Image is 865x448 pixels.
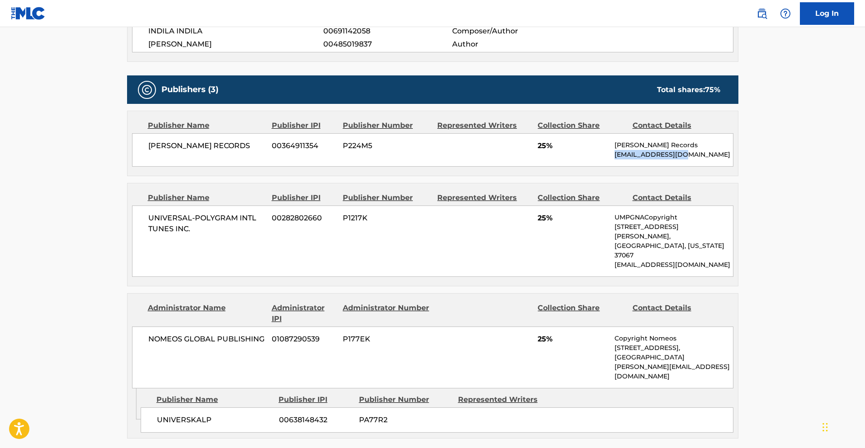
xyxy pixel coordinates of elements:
span: 00485019837 [323,39,452,50]
div: Contact Details [633,120,720,131]
img: help [780,8,791,19]
span: Composer/Author [452,26,569,37]
div: Publisher IPI [279,394,352,405]
div: Publisher IPI [272,120,336,131]
span: 00364911354 [272,140,336,151]
span: P1217K [343,213,430,224]
span: 00282802660 [272,213,336,224]
div: Contact Details [633,192,720,203]
div: Publisher Number [359,394,451,405]
div: Administrator Number [343,303,430,324]
span: [PERSON_NAME] RECORDS [148,140,265,151]
p: [PERSON_NAME] Records [614,140,733,150]
img: search [756,8,767,19]
div: Contact Details [633,303,720,324]
img: Publishers [142,84,152,95]
span: NOMEOS GLOBAL PUBLISHING [148,334,265,345]
div: Publisher Name [148,192,265,203]
span: UNIVERSKALP [157,415,272,425]
span: P224M5 [343,140,430,151]
div: Publisher Number [343,120,430,131]
span: [PERSON_NAME] [148,39,324,50]
p: [GEOGRAPHIC_DATA], [US_STATE] 37067 [614,241,733,260]
div: Represented Writers [458,394,550,405]
p: [PERSON_NAME][EMAIL_ADDRESS][DOMAIN_NAME] [614,362,733,381]
span: 00638148432 [279,415,352,425]
div: Publisher Name [156,394,272,405]
div: Represented Writers [437,120,531,131]
span: 25% [538,213,608,224]
p: [EMAIL_ADDRESS][DOMAIN_NAME] [614,150,733,159]
span: UNIVERSAL-POLYGRAM INTL TUNES INC. [148,213,265,234]
img: MLC Logo [11,7,46,20]
div: Administrator Name [148,303,265,324]
p: Copyright Nomeos [614,334,733,343]
span: P177EK [343,334,430,345]
span: 01087290539 [272,334,336,345]
p: UMPGNACopyright [614,213,733,222]
p: [EMAIL_ADDRESS][DOMAIN_NAME] [614,260,733,270]
div: Represented Writers [437,192,531,203]
span: 25% [538,334,608,345]
div: Publisher Name [148,120,265,131]
span: INDILA INDILA [148,26,324,37]
div: Administrator IPI [272,303,336,324]
div: Drag [822,414,828,441]
div: Collection Share [538,303,625,324]
p: [STREET_ADDRESS], [614,343,733,353]
p: [STREET_ADDRESS][PERSON_NAME], [614,222,733,241]
div: Collection Share [538,192,625,203]
div: Publisher Number [343,192,430,203]
p: [GEOGRAPHIC_DATA] [614,353,733,362]
a: Log In [800,2,854,25]
div: Total shares: [657,84,720,95]
a: Public Search [753,5,771,23]
span: Author [452,39,569,50]
div: Publisher IPI [272,192,336,203]
span: 00691142058 [323,26,452,37]
div: Collection Share [538,120,625,131]
span: 75 % [705,85,720,94]
h5: Publishers (3) [161,84,218,95]
span: PA77R2 [359,415,451,425]
div: Help [776,5,794,23]
span: 25% [538,140,608,151]
iframe: Chat Widget [820,405,865,448]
